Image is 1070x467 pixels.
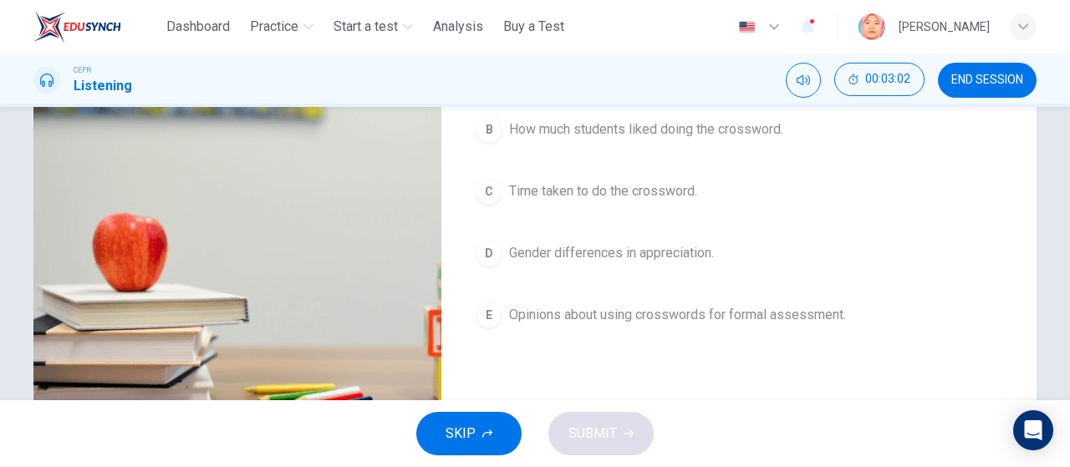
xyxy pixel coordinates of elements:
button: EOpinions about using crosswords for formal assessment. [468,294,1010,336]
img: ELTC logo [33,10,121,43]
div: Open Intercom Messenger [1013,410,1053,450]
img: Profile picture [859,13,885,40]
button: CTime taken to do the crossword. [468,170,1010,212]
button: Start a test [327,12,420,42]
button: 00:03:02 [834,63,925,96]
button: Practice [243,12,320,42]
span: How much students liked doing the crossword. [509,119,783,140]
div: B [476,116,502,143]
span: Practice [250,17,298,37]
span: CEFR [74,64,91,76]
span: Time taken to do the crossword. [509,181,697,201]
span: Start a test [334,17,398,37]
button: DGender differences in appreciation. [468,232,1010,274]
div: D [476,240,502,266]
span: 00:03:02 [865,73,910,86]
img: Undergraduate Seminar [33,47,441,454]
span: Gender differences in appreciation. [509,243,714,263]
img: en [736,21,757,33]
span: Buy a Test [503,17,564,37]
span: SKIP [446,422,476,445]
div: Hide [834,63,925,98]
span: Analysis [433,17,483,37]
h1: Listening [74,76,132,96]
span: END SESSION [951,74,1023,87]
span: Opinions about using crosswords for formal assessment. [509,305,846,325]
button: BHow much students liked doing the crossword. [468,109,1010,150]
a: ELTC logo [33,10,160,43]
div: E [476,302,502,328]
button: Analysis [426,12,490,42]
span: Dashboard [166,17,230,37]
button: END SESSION [938,63,1037,98]
div: Mute [786,63,821,98]
button: Dashboard [160,12,237,42]
button: SKIP [416,412,522,455]
div: [PERSON_NAME] [899,17,990,37]
div: C [476,178,502,205]
button: Buy a Test [497,12,571,42]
